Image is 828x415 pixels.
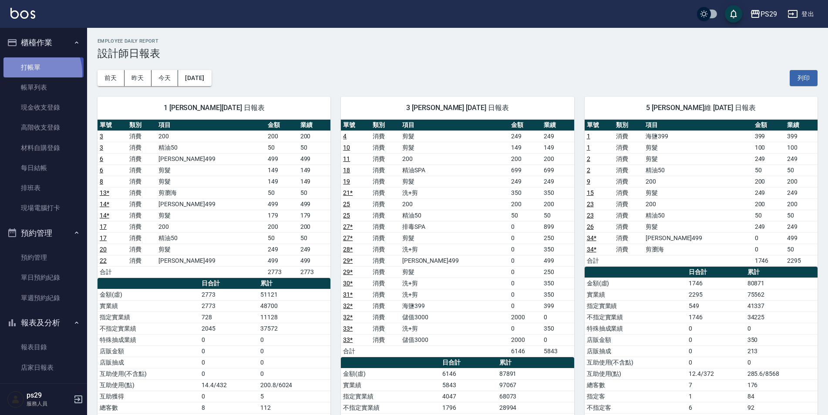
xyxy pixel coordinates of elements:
a: 高階收支登錄 [3,117,84,137]
td: 特殊抽成業績 [98,334,199,345]
span: 5 [PERSON_NAME]維 [DATE] 日報表 [595,104,807,112]
a: 帳單列表 [3,77,84,97]
td: 0 [687,323,745,334]
th: 類別 [127,120,157,131]
a: 1 [587,133,590,140]
td: 消費 [614,142,643,153]
th: 業績 [298,120,331,131]
td: 0 [509,266,542,278]
td: 精油50 [643,164,752,176]
td: 249 [785,187,818,198]
td: 2295 [687,289,745,300]
td: 消費 [614,131,643,142]
td: 350 [509,187,542,198]
td: 200 [643,176,752,187]
a: 預約管理 [3,248,84,268]
span: 3 [PERSON_NAME] [DATE] 日報表 [351,104,563,112]
button: [DATE] [178,70,211,86]
td: 149 [298,164,331,176]
td: 350 [542,244,574,255]
button: 預約管理 [3,222,84,244]
td: 249 [509,176,542,187]
th: 金額 [509,120,542,131]
td: 200 [298,221,331,232]
td: 50 [266,187,298,198]
td: 消費 [370,244,400,255]
td: 0 [687,334,745,345]
td: 549 [687,300,745,311]
td: 剪髮 [400,232,509,244]
td: 50 [266,232,298,244]
td: 50 [542,210,574,221]
td: 洗+剪 [400,244,509,255]
td: 200 [542,153,574,164]
td: 249 [542,176,574,187]
td: 2773 [199,289,258,300]
td: 0 [509,289,542,300]
td: 50 [298,142,331,153]
button: 報表及分析 [3,311,84,334]
td: 剪髮 [156,164,265,176]
th: 項目 [400,120,509,131]
a: 22 [100,257,107,264]
td: 0 [509,323,542,334]
td: 100 [753,142,785,153]
td: 200 [542,198,574,210]
td: 消費 [614,232,643,244]
td: 399 [542,300,574,311]
button: 登出 [784,6,818,22]
td: 0 [509,244,542,255]
td: 6146 [509,345,542,357]
td: 200 [509,198,542,210]
td: 200 [156,221,265,232]
td: 249 [753,221,785,232]
td: 249 [266,244,298,255]
td: 剪髮 [400,142,509,153]
th: 單號 [341,120,370,131]
a: 4 [343,133,347,140]
td: 149 [542,142,574,153]
td: 消費 [127,210,157,221]
td: 2000 [509,334,542,345]
td: 0 [258,334,330,345]
td: 50 [298,232,331,244]
th: 業績 [542,120,574,131]
td: 499 [266,198,298,210]
a: 店家日報表 [3,358,84,378]
td: 200 [400,153,509,164]
td: 149 [298,176,331,187]
td: 不指定實業績 [585,311,687,323]
td: 2773 [199,300,258,311]
td: 0 [258,345,330,357]
td: 金額(虛) [585,278,687,289]
td: 店販抽成 [585,345,687,357]
td: 消費 [127,153,157,164]
td: 50 [266,142,298,153]
a: 打帳單 [3,57,84,77]
a: 排班表 [3,178,84,198]
td: 350 [542,278,574,289]
td: 剪髮 [400,131,509,142]
a: 2 [587,167,590,174]
td: 179 [298,210,331,221]
button: 列印 [790,70,818,86]
td: 消費 [614,198,643,210]
td: 合計 [585,255,614,266]
a: 11 [343,155,350,162]
td: 消費 [614,210,643,221]
td: 499 [298,255,331,266]
td: 消費 [127,232,157,244]
td: 499 [298,198,331,210]
a: 10 [343,144,350,151]
td: 200 [753,176,785,187]
td: 350 [745,334,818,345]
td: 0 [199,345,258,357]
td: 499 [266,153,298,164]
a: 單週預約紀錄 [3,288,84,308]
a: 9 [587,178,590,185]
td: 80871 [745,278,818,289]
td: 50 [753,210,785,221]
td: 消費 [127,255,157,266]
td: 指定實業績 [98,311,199,323]
td: 消費 [127,221,157,232]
